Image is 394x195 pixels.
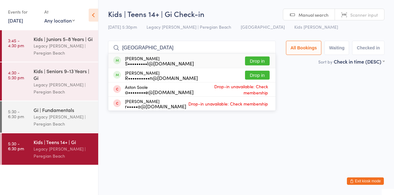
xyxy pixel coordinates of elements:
time: 5:30 - 6:30 pm [8,141,24,151]
button: Exit kiosk mode [347,177,384,185]
div: [PERSON_NAME] [125,56,194,66]
button: Checked in [352,41,384,55]
div: Legacy [PERSON_NAME] | Peregian Beach [34,42,93,56]
div: Events for [8,7,38,17]
time: 5:30 - 6:30 pm [8,109,24,119]
input: Search [108,41,276,55]
span: [GEOGRAPHIC_DATA] [241,24,285,30]
div: Any location [44,17,75,24]
a: 5:30 -6:30 pmGi | FundamentalsLegacy [PERSON_NAME] | Peregian Beach [2,101,98,133]
div: Gi | Fundamentals [34,106,93,113]
label: Sort by [318,59,332,65]
span: [DATE] 5:30pm [108,24,137,30]
span: Manual search [299,12,328,18]
div: Legacy [PERSON_NAME] | Peregian Beach [34,81,93,95]
a: [DATE] [8,17,23,24]
a: 5:30 -6:30 pmKids | Teens 14+ | GiLegacy [PERSON_NAME] | Peregian Beach [2,133,98,165]
button: Waiting [324,41,349,55]
time: 4:30 - 5:30 pm [8,70,24,80]
span: Legacy [PERSON_NAME] | Peregian Beach [147,24,231,30]
div: Kids | Teens 14+ | Gi [34,139,93,145]
button: Drop in [245,71,270,80]
span: Drop-in unavailable: Check membership [194,82,270,97]
div: Check in time (DESC) [334,58,384,65]
div: S•••••••••l@[DOMAIN_NAME] [125,61,194,66]
div: r•••••a@[DOMAIN_NAME] [125,104,186,109]
button: Drop in [245,56,270,65]
div: Legacy [PERSON_NAME] | Peregian Beach [34,145,93,160]
div: Legacy [PERSON_NAME] | Peregian Beach [34,113,93,127]
div: a••••••••e@[DOMAIN_NAME] [125,89,194,94]
div: Kids | Juniors 5-8 Years | Gi [34,35,93,42]
div: [PERSON_NAME] [125,70,198,80]
span: Scanner input [350,12,378,18]
div: [PERSON_NAME] [125,99,186,109]
div: Aston Soole [125,85,194,94]
time: 3:45 - 4:30 pm [8,38,24,48]
a: 4:30 -5:30 pmKids | Seniors 9-13 Years | GiLegacy [PERSON_NAME] | Peregian Beach [2,62,98,101]
div: At [44,7,75,17]
h2: Kids | Teens 14+ | Gi Check-in [108,9,384,19]
span: Drop-in unavailable: Check membership [187,99,270,108]
div: Kids | Seniors 9-13 Years | Gi [34,68,93,81]
button: All Bookings [286,41,322,55]
div: R••••••••••n@[DOMAIN_NAME] [125,75,198,80]
span: Kids [PERSON_NAME] [294,24,338,30]
a: 3:45 -4:30 pmKids | Juniors 5-8 Years | GiLegacy [PERSON_NAME] | Peregian Beach [2,30,98,62]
